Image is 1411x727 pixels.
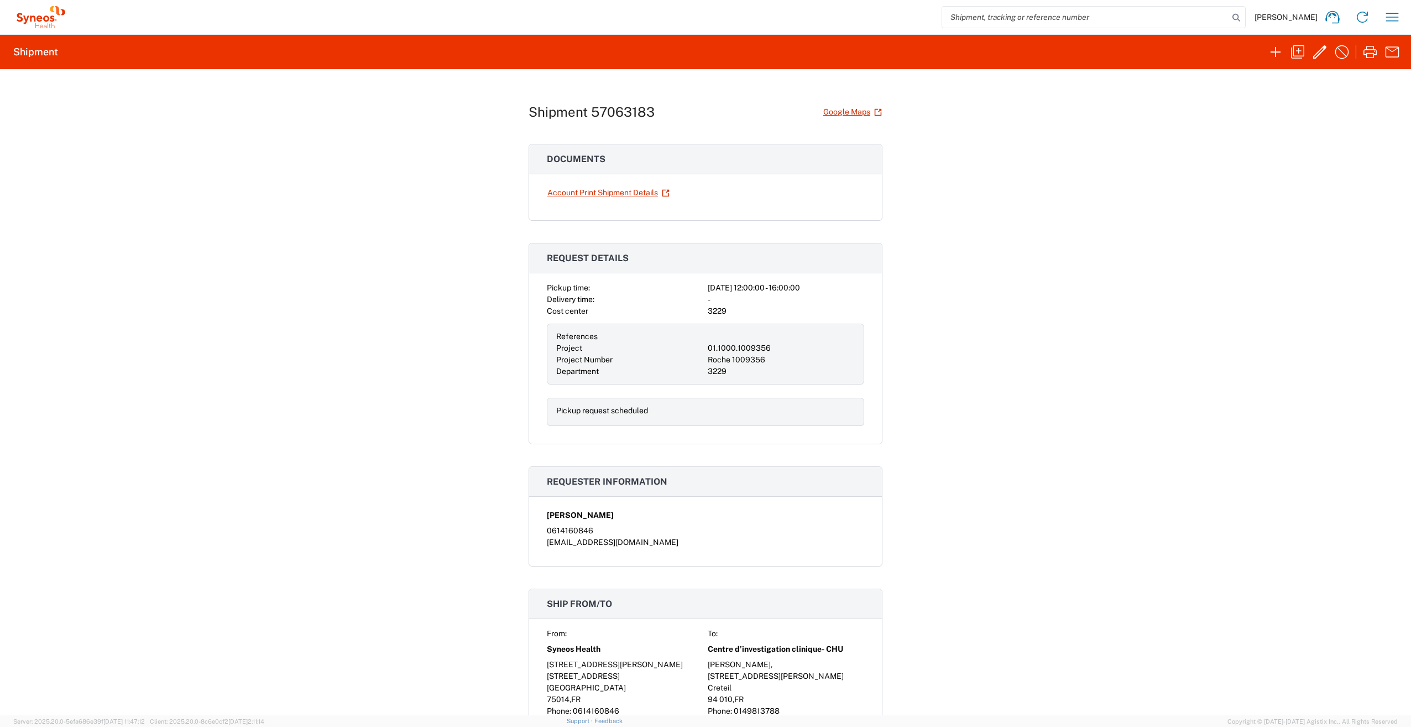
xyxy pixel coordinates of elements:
span: Pickup time: [547,283,590,292]
span: [DATE] 11:47:12 [103,718,145,725]
div: - [708,294,864,305]
span: Server: 2025.20.0-5efa686e39f [13,718,145,725]
div: [DATE] 12:00:00 - 16:00:00 [708,282,864,294]
span: Ship from/to [547,599,612,609]
div: 3229 [708,366,855,377]
div: Department [556,366,703,377]
span: Syneos Health [547,643,600,655]
span: Copyright © [DATE]-[DATE] Agistix Inc., All Rights Reserved [1227,716,1398,726]
span: 94 010 [708,695,733,704]
span: Cost center [547,307,588,315]
span: Centre d’investigation clinique- CHU [708,643,843,655]
span: Request details [547,253,629,263]
div: Roche 1009356 [708,354,855,366]
span: , [733,695,734,704]
span: FR [734,695,744,704]
span: [PERSON_NAME] [1255,12,1318,22]
input: Shipment, tracking or reference number [942,7,1229,28]
h1: Shipment 57063183 [529,104,655,120]
span: Client: 2025.20.0-8c6e0cf [150,718,264,725]
div: Project [556,342,703,354]
span: Documents [547,154,605,164]
span: Pickup request scheduled [556,406,648,415]
span: Creteil [708,683,731,692]
div: Project Number [556,354,703,366]
a: Google Maps [823,102,882,122]
div: [STREET_ADDRESS][PERSON_NAME] [547,659,703,671]
span: From: [547,629,567,638]
span: Delivery time: [547,295,594,304]
a: Support [567,718,594,724]
span: , [569,695,571,704]
span: 0149813788 [734,707,780,715]
span: Phone: [708,707,732,715]
div: [STREET_ADDRESS] [547,671,703,682]
div: [STREET_ADDRESS][PERSON_NAME] [708,671,864,682]
h2: Shipment [13,45,58,59]
div: [EMAIL_ADDRESS][DOMAIN_NAME] [547,537,864,548]
a: Feedback [594,718,623,724]
span: 0614160846 [573,707,619,715]
div: [PERSON_NAME], [708,659,864,671]
span: [PERSON_NAME] [547,510,614,521]
span: Phone: [547,707,571,715]
div: 0614160846 [547,525,864,537]
div: 3229 [708,305,864,317]
span: 75014 [547,695,569,704]
span: Requester information [547,476,667,487]
span: References [556,332,598,341]
span: To: [708,629,718,638]
a: Account Print Shipment Details [547,183,670,202]
span: 2[DATE]2:11:14 [224,718,264,725]
span: FR [571,695,581,704]
span: [GEOGRAPHIC_DATA] [547,683,626,692]
div: 01.1000.1009356 [708,342,855,354]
